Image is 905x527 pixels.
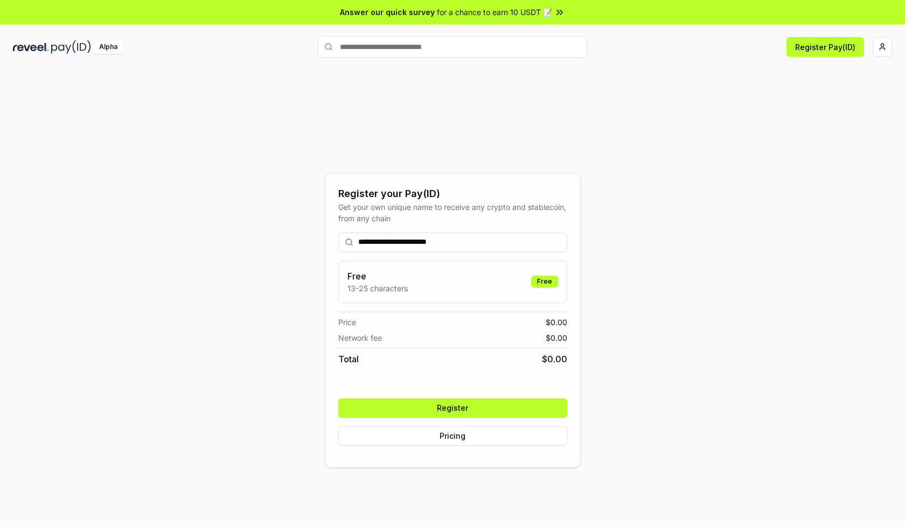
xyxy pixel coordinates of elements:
button: Register [338,398,567,418]
button: Pricing [338,426,567,446]
p: 13-25 characters [347,283,408,294]
button: Register Pay(ID) [786,37,864,57]
span: Network fee [338,332,382,343]
div: Get your own unique name to receive any crypto and stablecoin, from any chain [338,201,567,224]
div: Alpha [93,40,123,54]
span: $ 0.00 [546,332,567,343]
span: Price [338,317,356,328]
span: Total [338,353,359,366]
div: Free [531,276,558,287]
img: pay_id [51,40,91,54]
div: Register your Pay(ID) [338,186,567,201]
span: Answer our quick survey [340,6,435,18]
span: $ 0.00 [542,353,567,366]
span: $ 0.00 [546,317,567,328]
h3: Free [347,270,408,283]
span: for a chance to earn 10 USDT 📝 [437,6,552,18]
img: reveel_dark [13,40,49,54]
